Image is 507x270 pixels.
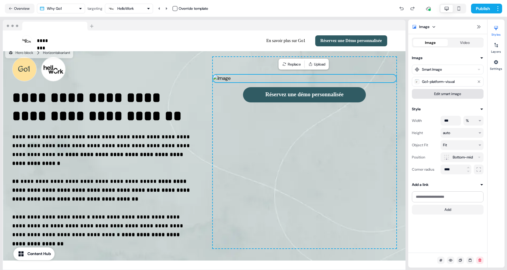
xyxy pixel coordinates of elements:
div: Override template [179,5,208,12]
button: Styles [487,23,505,37]
div: % [466,118,469,124]
img: Image [213,75,396,82]
div: Width [412,116,438,126]
button: Add a link [412,182,484,188]
button: HelloWork [105,4,153,13]
div: Position [412,152,438,162]
div: auto [443,130,450,136]
div: Image [425,40,436,46]
div: Height [412,128,438,138]
div: Corner radius [412,165,438,174]
button: Publish [471,4,494,13]
button: Réservez une démo personnalisée [243,87,366,102]
button: Image [412,55,484,61]
div: Content Hub [27,251,51,257]
button: Video [448,39,483,46]
div: ImageRéservez une démo personnalisée [213,57,396,248]
img: Browser topbar [3,20,96,31]
div: targeting [87,5,102,12]
div: Style [412,106,421,112]
div: Bottom-mid [453,154,473,160]
button: Overview [5,4,34,13]
div: Why Go1 [47,5,62,12]
button: Content Hub [13,247,55,260]
div: HelloWork [117,5,134,12]
button: Fit [441,140,484,150]
button: Add [412,205,484,215]
button: Style [412,106,484,112]
div: Image [419,24,430,30]
div: Smart Image [422,66,442,73]
div: Object Fit [412,140,438,150]
div: Video [460,40,470,46]
div: En savoir plus sur Go1Réservez une Démo personnalisée [207,35,387,46]
div: Go1-platform-visual [422,79,455,85]
div: Add a link [412,182,429,188]
button: Réservez une Démo personnalisée [315,35,387,46]
button: Image [413,39,448,46]
button: Settings [487,57,505,71]
div: Fit [443,142,447,148]
button: En savoir plus sur Go1 [261,35,310,46]
button: Layers [487,40,505,54]
button: Edit smart image [412,89,484,99]
button: Upload [306,60,328,69]
button: Replace [280,60,303,69]
div: Image [412,55,423,61]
